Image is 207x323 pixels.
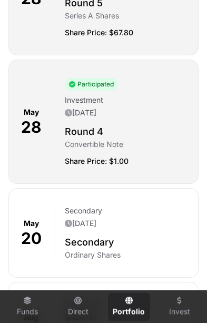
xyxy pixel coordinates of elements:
p: Series A Shares [65,11,190,21]
p: May [24,218,39,229]
a: Direct [57,292,99,321]
p: 20 [21,229,42,248]
a: Portfolio [108,292,150,321]
p: Investment [65,95,183,105]
p: [DATE] [65,218,190,229]
iframe: Chat Widget [154,272,207,323]
p: Convertible Note [65,139,190,150]
p: May [24,107,39,118]
p: Share Price: $67.80 [65,27,190,38]
h2: Round 4 [65,124,190,139]
span: Participated [65,78,118,91]
p: Share Price: $1.00 [65,156,190,167]
p: Ordinary Shares [65,250,190,260]
p: Secondary [65,205,183,216]
p: 28 [21,118,42,136]
h2: Secondary [65,235,190,250]
a: Funds [6,292,48,321]
p: [DATE] [65,107,190,118]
